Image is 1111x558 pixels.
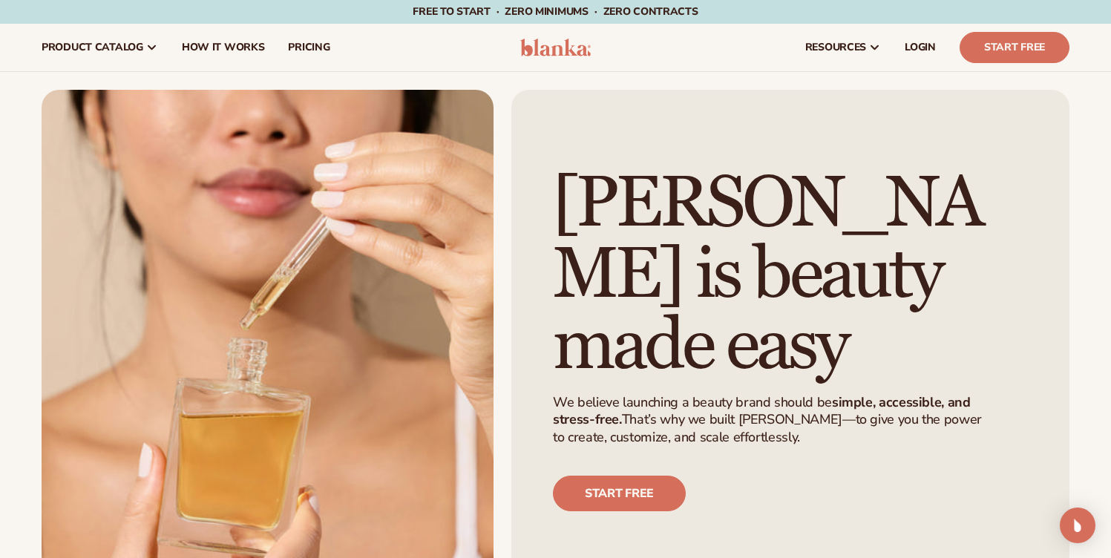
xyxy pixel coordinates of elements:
[288,42,330,53] span: pricing
[276,24,341,71] a: pricing
[42,42,143,53] span: product catalog
[170,24,277,71] a: How It Works
[905,42,936,53] span: LOGIN
[413,4,698,19] span: Free to start · ZERO minimums · ZERO contracts
[30,24,170,71] a: product catalog
[553,476,686,511] a: Start free
[805,42,866,53] span: resources
[893,24,948,71] a: LOGIN
[520,39,591,56] img: logo
[553,394,995,446] p: We believe launching a beauty brand should be That’s why we built [PERSON_NAME]—to give you the p...
[553,393,971,428] strong: simple, accessible, and stress-free.
[1060,508,1095,543] div: Open Intercom Messenger
[793,24,893,71] a: resources
[960,32,1069,63] a: Start Free
[182,42,265,53] span: How It Works
[553,168,1004,382] h1: [PERSON_NAME] is beauty made easy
